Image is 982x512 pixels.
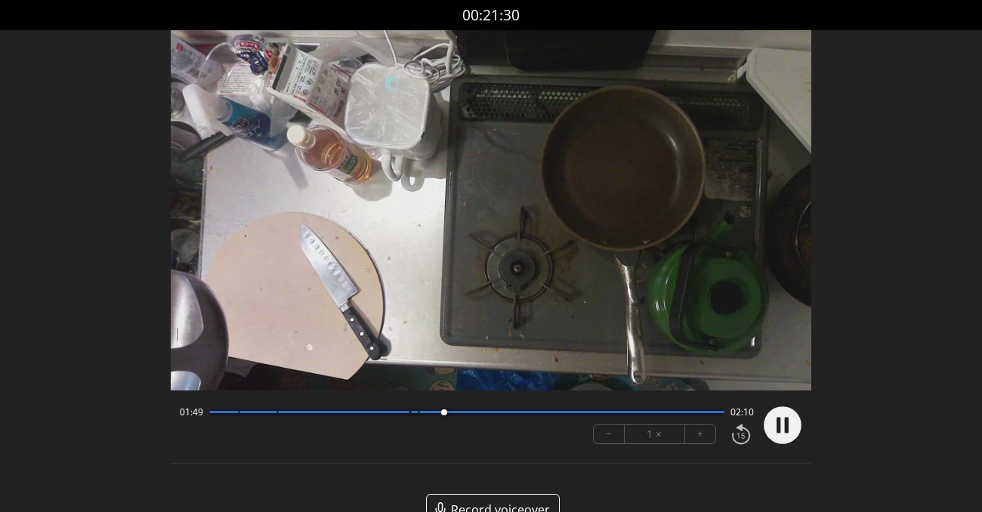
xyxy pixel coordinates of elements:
[730,406,754,418] span: 02:10
[462,5,520,26] a: 00:21:30
[180,406,203,418] span: 01:49
[625,425,685,443] div: 1 ×
[685,425,715,443] button: +
[594,425,625,443] button: −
